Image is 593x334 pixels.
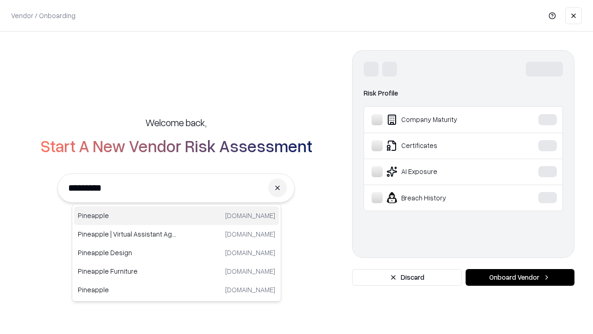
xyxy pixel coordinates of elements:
[352,269,462,286] button: Discard
[372,140,510,151] div: Certificates
[72,204,281,302] div: Suggestions
[225,285,275,295] p: [DOMAIN_NAME]
[40,136,312,155] h2: Start A New Vendor Risk Assessment
[364,88,563,99] div: Risk Profile
[145,116,207,129] h5: Welcome back,
[225,248,275,257] p: [DOMAIN_NAME]
[225,229,275,239] p: [DOMAIN_NAME]
[372,166,510,177] div: AI Exposure
[466,269,574,286] button: Onboard Vendor
[11,11,76,20] p: Vendor / Onboarding
[78,229,177,239] p: Pineapple | Virtual Assistant Agency
[372,192,510,203] div: Breach History
[78,248,177,257] p: Pineapple Design
[78,266,177,276] p: Pineapple Furniture
[372,114,510,125] div: Company Maturity
[78,211,177,220] p: Pineapple
[225,211,275,220] p: [DOMAIN_NAME]
[78,285,177,295] p: Pineapple
[225,266,275,276] p: [DOMAIN_NAME]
